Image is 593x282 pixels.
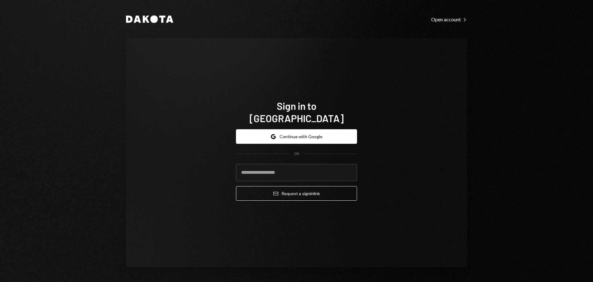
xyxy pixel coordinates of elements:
[431,16,467,23] a: Open account
[236,129,357,144] button: Continue with Google
[236,100,357,124] h1: Sign in to [GEOGRAPHIC_DATA]
[236,186,357,201] button: Request a signinlink
[294,151,299,156] div: OR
